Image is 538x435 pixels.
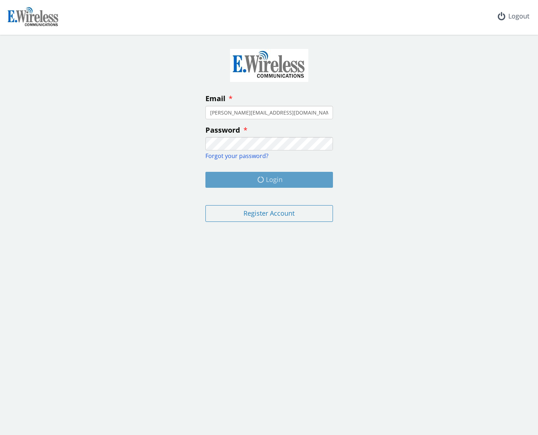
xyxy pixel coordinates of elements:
[205,152,268,160] a: Forgot your password?
[205,94,225,103] span: Email
[205,205,333,222] button: Register Account
[205,106,333,119] input: enter your email address
[205,172,333,188] button: Login
[205,125,240,135] span: Password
